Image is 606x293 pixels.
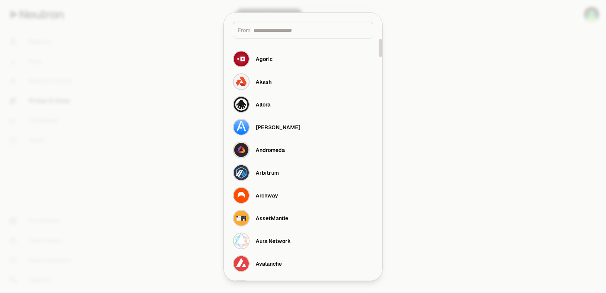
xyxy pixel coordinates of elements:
[228,70,378,93] button: Akash LogoAkash
[256,100,270,108] div: Allora
[228,47,378,70] button: Agoric LogoAgoric
[228,138,378,161] button: Andromeda LogoAndromeda
[256,191,278,199] div: Archway
[228,116,378,138] button: Althea Logo[PERSON_NAME]
[234,256,249,271] img: Avalanche Logo
[256,260,282,267] div: Avalanche
[256,123,300,131] div: [PERSON_NAME]
[256,78,272,85] div: Akash
[256,214,288,222] div: AssetMantle
[234,210,249,226] img: AssetMantle Logo
[234,74,249,89] img: Akash Logo
[234,188,249,203] img: Archway Logo
[234,233,249,248] img: Aura Network Logo
[228,161,378,184] button: Arbitrum LogoArbitrum
[228,207,378,229] button: AssetMantle LogoAssetMantle
[238,26,250,34] span: From
[234,142,249,157] img: Andromeda Logo
[256,55,273,63] div: Agoric
[256,237,291,244] div: Aura Network
[256,169,279,176] div: Arbitrum
[234,51,249,66] img: Agoric Logo
[234,165,249,180] img: Arbitrum Logo
[228,93,378,116] button: Allora LogoAllora
[228,252,378,275] button: Avalanche LogoAvalanche
[234,97,249,112] img: Allora Logo
[256,146,285,154] div: Andromeda
[228,229,378,252] button: Aura Network LogoAura Network
[228,184,378,207] button: Archway LogoArchway
[234,119,249,135] img: Althea Logo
